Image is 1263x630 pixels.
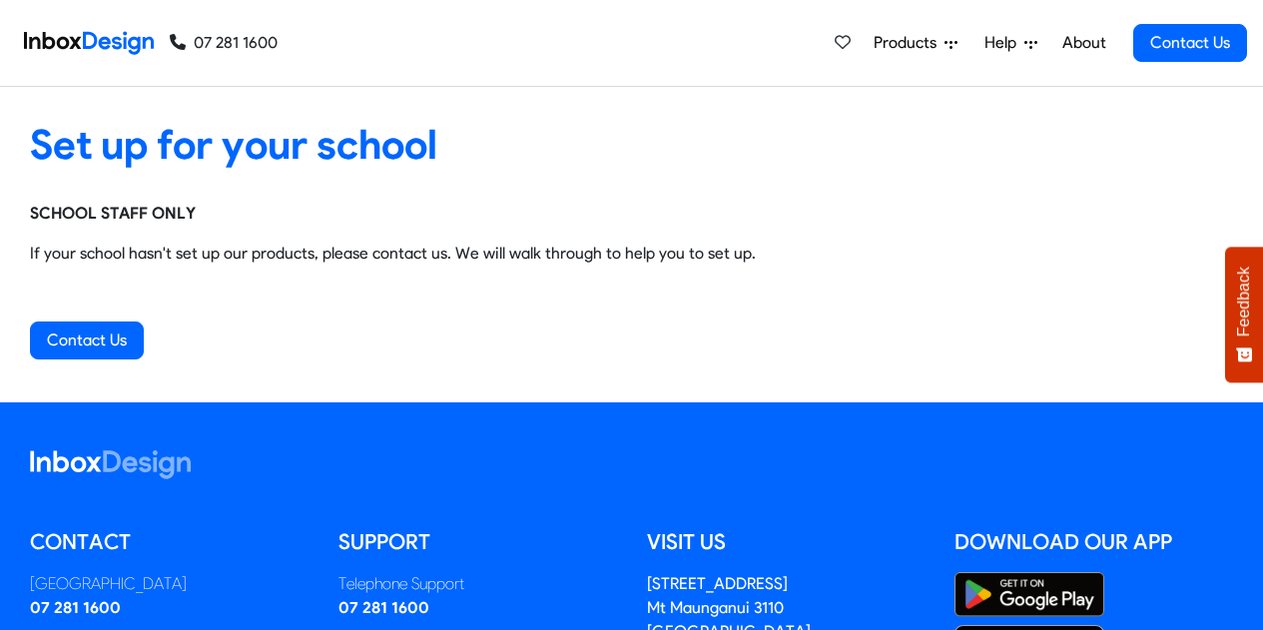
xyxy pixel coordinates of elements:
[30,321,144,359] a: Contact Us
[874,31,945,55] span: Products
[30,119,1233,170] heading: Set up for your school
[338,598,429,617] a: 07 281 1600
[1235,267,1253,336] span: Feedback
[954,527,1233,557] h5: Download our App
[976,23,1045,63] a: Help
[30,204,196,223] strong: SCHOOL STAFF ONLY
[954,572,1104,617] img: Google Play Store
[338,527,617,557] h5: Support
[170,31,278,55] a: 07 281 1600
[647,527,926,557] h5: Visit us
[1133,24,1247,62] a: Contact Us
[30,450,191,479] img: logo_inboxdesign_white.svg
[866,23,965,63] a: Products
[30,598,121,617] a: 07 281 1600
[30,572,309,596] div: [GEOGRAPHIC_DATA]
[1056,23,1111,63] a: About
[30,527,309,557] h5: Contact
[1225,247,1263,382] button: Feedback - Show survey
[338,572,617,596] div: Telephone Support
[30,242,1233,266] p: If your school hasn't set up our products, please contact us. We will walk through to help you to...
[984,31,1024,55] span: Help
